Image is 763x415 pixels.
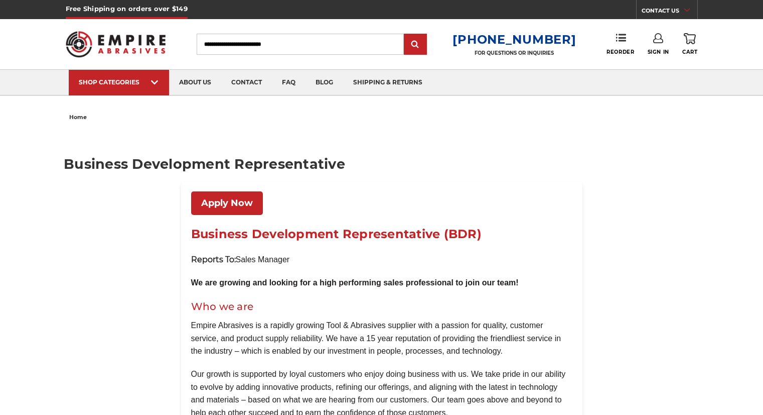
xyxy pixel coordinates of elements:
[606,49,634,55] span: Reorder
[648,49,669,55] span: Sign In
[452,50,576,56] p: FOR QUESTIONS OR INQUIRIES
[64,157,699,171] h1: Business Development Representative
[191,191,263,215] a: Apply Now
[452,32,576,47] a: [PHONE_NUMBER]
[191,319,572,358] p: Empire Abrasives is a rapidly growing Tool & Abrasives supplier with a passion for quality, custo...
[191,253,572,266] p: Sales Manager
[191,278,519,287] b: We are growing and looking for a high performing sales professional to join our team!
[66,25,166,64] img: Empire Abrasives
[306,70,343,95] a: blog
[642,5,697,19] a: CONTACT US
[79,78,159,86] div: SHOP CATEGORIES
[191,255,236,264] strong: Reports To:
[606,33,634,55] a: Reorder
[682,49,697,55] span: Cart
[221,70,272,95] a: contact
[405,35,425,55] input: Submit
[272,70,306,95] a: faq
[191,299,572,314] h2: Who we are
[191,225,572,243] h1: Business Development Representative (BDR)
[682,33,697,55] a: Cart
[69,114,87,121] span: home
[169,70,221,95] a: about us
[343,70,432,95] a: shipping & returns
